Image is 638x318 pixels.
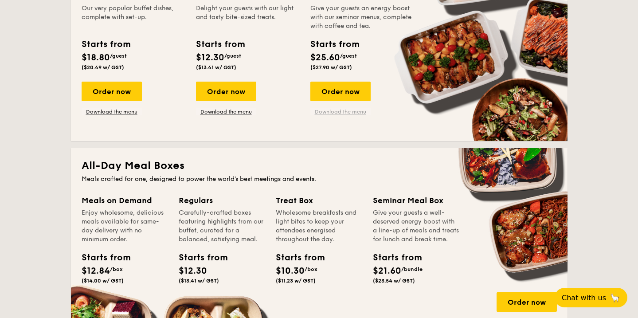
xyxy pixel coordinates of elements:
span: $25.60 [310,52,340,63]
h2: All-Day Meal Boxes [82,159,557,173]
span: $10.30 [276,266,305,276]
span: ($13.41 w/ GST) [196,64,236,71]
span: ($27.90 w/ GST) [310,64,352,71]
span: $12.84 [82,266,110,276]
div: Starts from [276,251,316,264]
span: /box [305,266,317,272]
span: /box [110,266,123,272]
div: Seminar Meal Box [373,194,459,207]
span: /bundle [401,266,423,272]
span: $21.60 [373,266,401,276]
div: Order now [196,82,256,101]
span: /guest [110,53,127,59]
div: Give your guests an energy boost with our seminar menus, complete with coffee and tea. [310,4,414,31]
div: Meals crafted for one, designed to power the world's best meetings and events. [82,175,557,184]
button: Chat with us🦙 [555,288,627,307]
div: Starts from [310,38,359,51]
span: ($23.54 w/ GST) [373,278,415,284]
span: ($13.41 w/ GST) [179,278,219,284]
span: /guest [340,53,357,59]
div: Our very popular buffet dishes, complete with set-up. [82,4,185,31]
div: Enjoy wholesome, delicious meals available for same-day delivery with no minimum order. [82,208,168,244]
span: $12.30 [196,52,224,63]
span: ($14.00 w/ GST) [82,278,124,284]
div: Meals on Demand [82,194,168,207]
div: Delight your guests with our light and tasty bite-sized treats. [196,4,300,31]
span: ($11.23 w/ GST) [276,278,316,284]
div: Give your guests a well-deserved energy boost with a line-up of meals and treats for lunch and br... [373,208,459,244]
div: Starts from [179,251,219,264]
div: Regulars [179,194,265,207]
span: $18.80 [82,52,110,63]
span: Chat with us [562,294,606,302]
span: $12.30 [179,266,207,276]
span: ($20.49 w/ GST) [82,64,124,71]
span: /guest [224,53,241,59]
a: Download the menu [196,108,256,115]
div: Order now [82,82,142,101]
div: Treat Box [276,194,362,207]
a: Download the menu [310,108,371,115]
div: Starts from [82,38,130,51]
div: Carefully-crafted boxes featuring highlights from our buffet, curated for a balanced, satisfying ... [179,208,265,244]
div: Starts from [82,251,121,264]
div: Order now [310,82,371,101]
div: Order now [497,292,557,312]
div: Starts from [373,251,413,264]
span: 🦙 [610,293,620,303]
a: Download the menu [82,108,142,115]
div: Wholesome breakfasts and light bites to keep your attendees energised throughout the day. [276,208,362,244]
div: Starts from [196,38,244,51]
